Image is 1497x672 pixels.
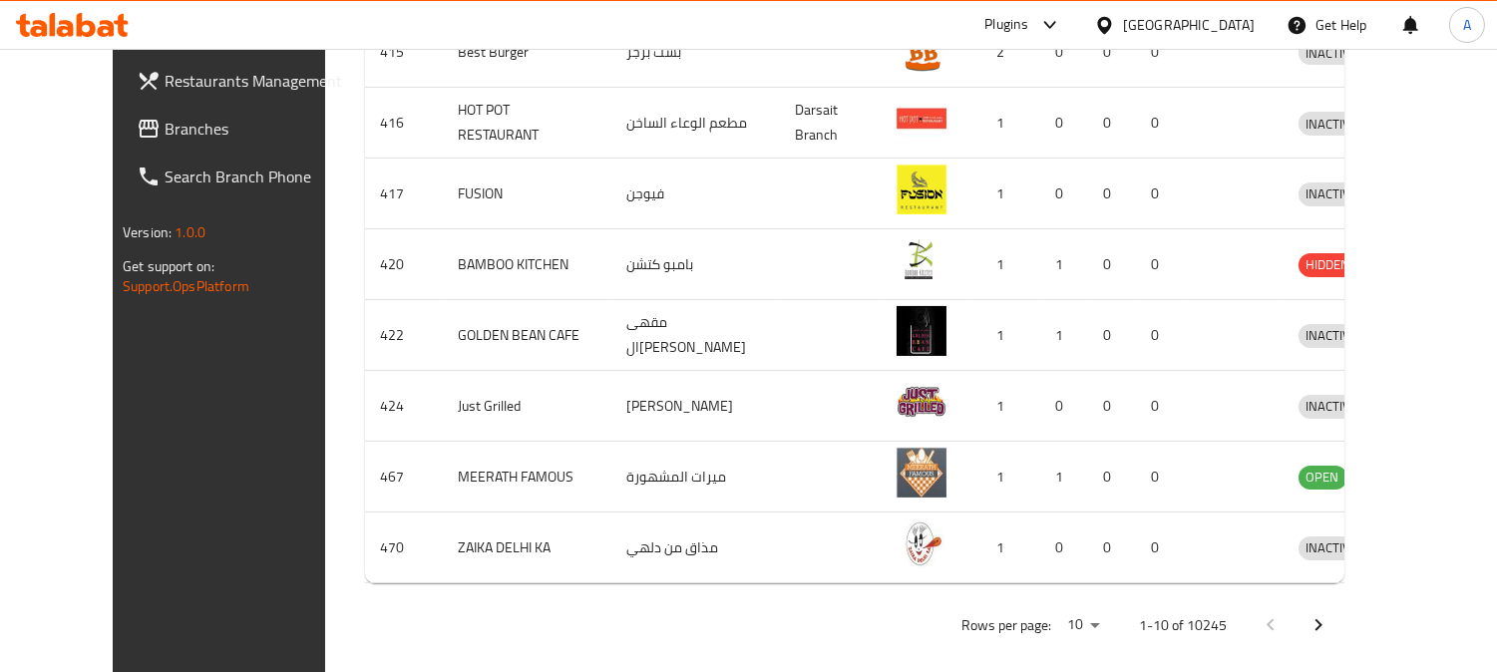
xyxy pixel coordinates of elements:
span: INACTIVE [1299,42,1366,65]
a: Branches [121,105,363,153]
td: 1 [970,159,1040,229]
td: 0 [1040,88,1088,159]
td: 0 [1088,159,1136,229]
td: ميرات المشهورة [611,442,780,512]
span: INACTIVE [1299,324,1366,347]
td: 417 [365,159,443,229]
td: 0 [1136,371,1184,442]
a: Restaurants Management [121,57,363,105]
span: INACTIVE [1299,182,1366,205]
td: 0 [1136,159,1184,229]
a: Search Branch Phone [121,153,363,200]
div: HIDDEN [1299,253,1358,277]
img: BAMBOO KITCHEN [897,235,946,285]
td: 0 [1088,88,1136,159]
div: INACTIVE [1299,112,1366,136]
span: OPEN [1299,466,1347,489]
span: HIDDEN [1299,253,1358,276]
td: 422 [365,300,443,371]
span: A [1463,14,1471,36]
td: 1 [970,371,1040,442]
td: 0 [1088,371,1136,442]
td: 0 [1136,512,1184,583]
td: فيوجن [611,159,780,229]
span: Restaurants Management [165,69,347,93]
td: ZAIKA DELHI KA [443,512,611,583]
td: 424 [365,371,443,442]
td: MEERATH FAMOUS [443,442,611,512]
td: مقهى ال[PERSON_NAME] [611,300,780,371]
td: 470 [365,512,443,583]
td: 0 [1040,371,1088,442]
td: 1 [1040,300,1088,371]
td: مطعم الوعاء الساخن [611,88,780,159]
img: ZAIKA DELHI KA [897,518,946,568]
td: 0 [1136,442,1184,512]
div: [GEOGRAPHIC_DATA] [1123,14,1255,36]
td: 1 [1040,442,1088,512]
div: Plugins [984,13,1028,37]
p: Rows per page: [961,613,1051,638]
td: 1 [970,300,1040,371]
td: 0 [1136,88,1184,159]
td: 0 [1136,229,1184,300]
span: Branches [165,117,347,141]
td: بامبو كتشن [611,229,780,300]
td: GOLDEN BEAN CAFE [443,300,611,371]
td: HOT POT RESTAURANT [443,88,611,159]
img: FUSION [897,165,946,214]
td: مذاق من دلهي [611,512,780,583]
div: INACTIVE [1299,41,1366,65]
span: Version: [123,219,172,245]
td: [PERSON_NAME] [611,371,780,442]
td: 0 [1136,17,1184,88]
span: Get support on: [123,253,214,279]
span: Search Branch Phone [165,165,347,188]
div: INACTIVE [1299,536,1366,560]
td: 0 [1040,17,1088,88]
div: Rows per page: [1059,610,1107,640]
td: Just Grilled [443,371,611,442]
td: 1 [970,442,1040,512]
td: 0 [1088,300,1136,371]
td: 1 [970,88,1040,159]
p: 1-10 of 10245 [1139,613,1227,638]
td: 420 [365,229,443,300]
td: 0 [1088,512,1136,583]
span: INACTIVE [1299,113,1366,136]
div: INACTIVE [1299,395,1366,419]
td: 1 [970,512,1040,583]
a: Support.OpsPlatform [123,273,249,299]
img: MEERATH FAMOUS [897,448,946,498]
button: Next page [1295,601,1342,649]
td: 0 [1040,159,1088,229]
img: Just Grilled [897,377,946,427]
span: INACTIVE [1299,395,1366,418]
td: 1 [1040,229,1088,300]
td: 467 [365,442,443,512]
td: BAMBOO KITCHEN [443,229,611,300]
td: 0 [1088,17,1136,88]
div: OPEN [1299,466,1347,490]
td: 0 [1088,442,1136,512]
img: HOT POT RESTAURANT [897,94,946,144]
td: FUSION [443,159,611,229]
td: 1 [970,229,1040,300]
div: INACTIVE [1299,182,1366,206]
td: 0 [1088,229,1136,300]
td: Darsait Branch [780,88,881,159]
td: 416 [365,88,443,159]
div: INACTIVE [1299,324,1366,348]
td: Best Burger [443,17,611,88]
td: 0 [1040,512,1088,583]
td: 0 [1136,300,1184,371]
img: GOLDEN BEAN CAFE [897,306,946,356]
span: 1.0.0 [175,219,205,245]
td: 2 [970,17,1040,88]
td: بست برجر [611,17,780,88]
span: INACTIVE [1299,536,1366,559]
td: 415 [365,17,443,88]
